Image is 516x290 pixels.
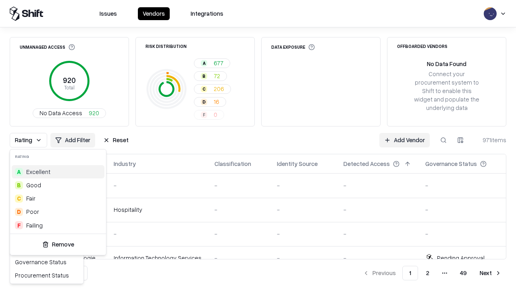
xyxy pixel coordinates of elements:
div: Procurement Status [12,269,82,282]
div: B [15,181,23,189]
div: Failing [26,221,43,230]
div: Suggestions [10,164,106,234]
div: Rating [10,149,106,164]
div: F [15,221,23,229]
div: C [15,195,23,203]
span: Good [26,181,41,189]
div: D [15,208,23,216]
span: Fair [26,194,35,203]
button: Remove [13,237,103,252]
div: Governance Status [12,255,82,269]
div: Poor [26,207,39,216]
span: Excellent [26,168,50,176]
div: A [15,168,23,176]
